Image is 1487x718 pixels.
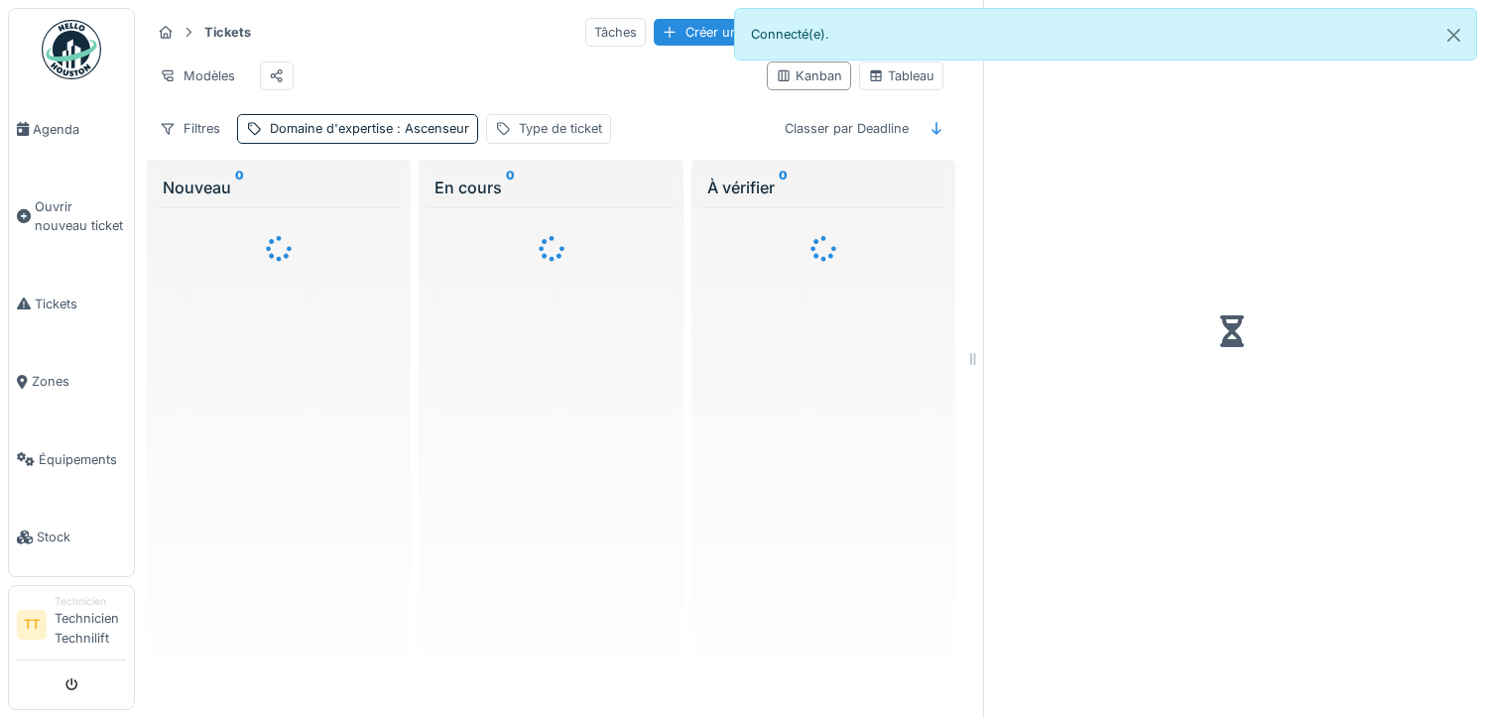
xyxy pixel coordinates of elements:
span: Ouvrir nouveau ticket [35,197,126,235]
sup: 0 [235,176,244,199]
span: Zones [32,372,126,391]
a: Stock [9,499,134,576]
span: Stock [37,528,126,546]
a: Tickets [9,265,134,342]
div: À vérifier [707,176,939,199]
div: Modèles [151,61,244,90]
span: Agenda [33,120,126,139]
div: En cours [434,176,667,199]
div: Type de ticket [519,119,602,138]
div: Connecté(e). [734,8,1478,60]
li: TT [17,610,47,640]
strong: Tickets [196,23,259,42]
a: Agenda [9,90,134,168]
sup: 0 [506,176,515,199]
div: Kanban [776,66,842,85]
div: Technicien [55,594,126,609]
div: Créer un ticket [654,19,782,46]
div: Filtres [151,114,229,143]
div: Nouveau [163,176,395,199]
a: Ouvrir nouveau ticket [9,168,134,265]
a: TT TechnicienTechnicien Technilift [17,594,126,660]
li: Technicien Technilift [55,594,126,656]
div: Domaine d'expertise [270,119,469,138]
span: Équipements [39,450,126,469]
sup: 0 [779,176,788,199]
span: Tickets [35,295,126,313]
img: Badge_color-CXgf-gQk.svg [42,20,101,79]
a: Équipements [9,420,134,498]
div: Tableau [868,66,934,85]
a: Zones [9,343,134,420]
div: Tâches [585,18,646,47]
span: : Ascenseur [393,121,469,136]
div: Classer par Deadline [776,114,918,143]
button: Close [1431,9,1476,61]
